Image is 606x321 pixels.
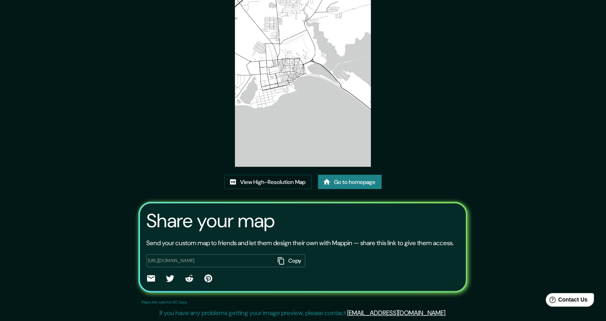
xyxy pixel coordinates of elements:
a: View High-Resolution Map [224,175,312,190]
button: Copy [274,254,305,267]
a: [EMAIL_ADDRESS][DOMAIN_NAME] [347,309,445,317]
iframe: Help widget launcher [535,290,597,312]
p: If you have any problems getting your image preview, please contact . [159,308,447,318]
p: Maps link valid for 60 days. [142,299,188,305]
p: Send your custom map to friends and let them design their own with Mappin — share this link to gi... [146,238,454,248]
a: Go to homepage [318,175,382,190]
h3: Share your map [146,210,275,232]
